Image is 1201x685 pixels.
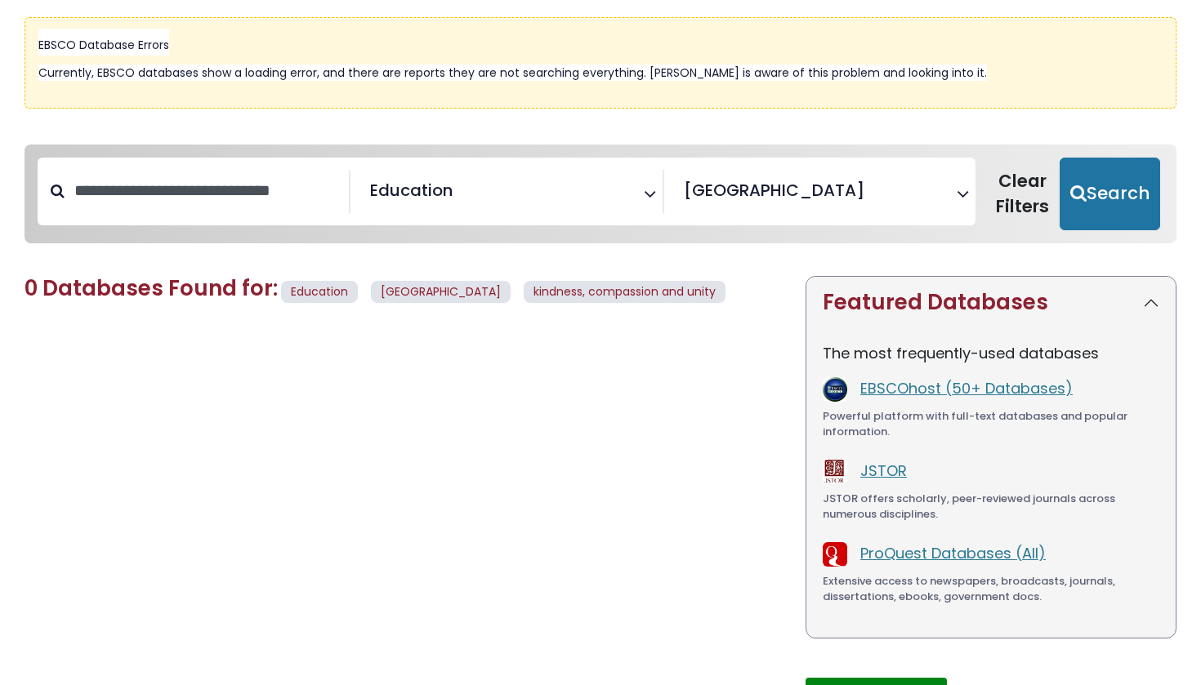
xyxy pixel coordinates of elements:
[860,378,1073,398] a: EBSCOhost (50+ Databases)
[677,178,864,202] li: Hekman Library
[38,64,987,81] span: Currently, EBSCO databases show a loading error, and there are reports they are not searching eve...
[860,460,907,481] a: JSTOR
[281,281,358,303] span: Education
[65,177,349,204] input: Search database by title or keyword
[370,178,453,202] span: Education
[823,408,1159,440] div: Powerful platform with full-text databases and popular information.
[806,277,1176,328] button: Featured Databases
[25,145,1176,244] nav: Search filters
[985,158,1060,231] button: Clear Filters
[534,283,716,300] span: kindness, compassion and unity
[1060,158,1160,231] button: Submit for Search Results
[38,37,169,53] span: EBSCO Database Errors
[684,178,864,202] span: [GEOGRAPHIC_DATA]
[823,342,1159,364] p: The most frequently-used databases
[823,573,1159,605] div: Extensive access to newspapers, broadcasts, journals, dissertations, ebooks, government docs.
[456,187,467,204] textarea: Search
[868,187,879,204] textarea: Search
[823,491,1159,523] div: JSTOR offers scholarly, peer-reviewed journals across numerous disciplines.
[364,178,453,202] li: Education
[860,543,1046,563] a: ProQuest Databases (All)
[25,274,278,303] span: 0 Databases Found for:
[371,281,511,303] span: [GEOGRAPHIC_DATA]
